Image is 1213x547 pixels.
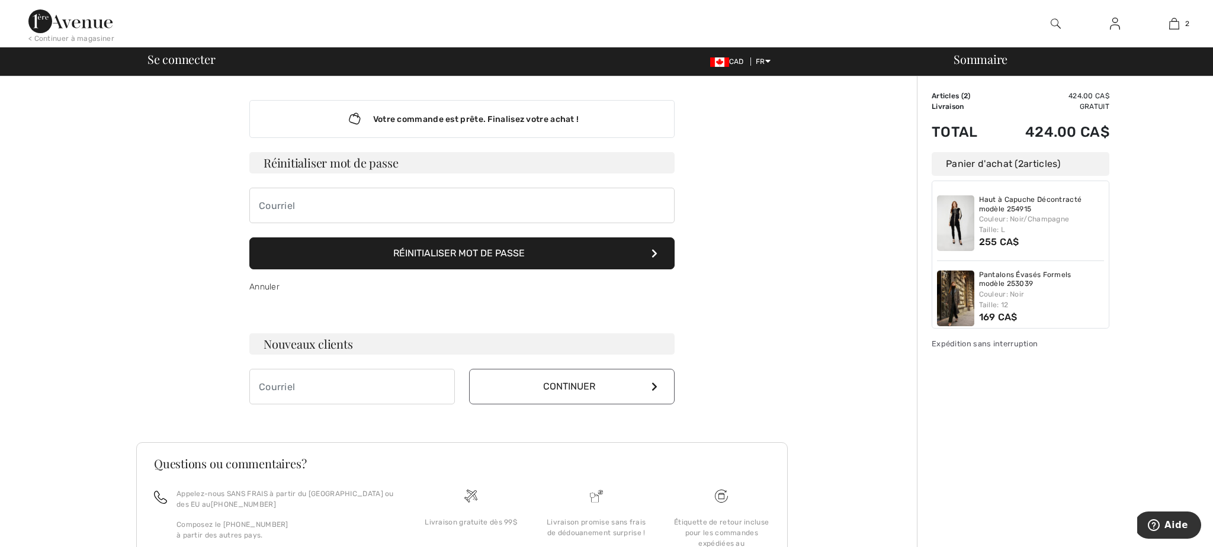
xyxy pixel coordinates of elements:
a: 2 [1145,17,1203,31]
td: Livraison [932,101,994,112]
div: Panier d'achat ( articles) [932,152,1109,176]
img: Mes infos [1110,17,1120,31]
div: Livraison gratuite dès 99$ [418,517,524,527]
p: Appelez-nous SANS FRAIS à partir du [GEOGRAPHIC_DATA] ou des EU au [177,488,394,510]
h3: Nouveaux clients [249,333,675,355]
td: 424.00 CA$ [994,91,1109,101]
span: CAD [710,57,749,66]
h3: Réinitialiser mot de passe [249,152,675,173]
div: Sommaire [939,53,1206,65]
div: Livraison promise sans frais de dédouanement surprise ! [543,517,650,538]
span: 2 [1185,18,1189,29]
span: 2 [964,92,968,100]
div: Couleur: Noir/Champagne Taille: L [979,214,1105,235]
span: 169 CA$ [979,311,1018,323]
a: Se connecter [1100,17,1129,31]
img: Livraison gratuite dès 99$ [464,490,477,503]
a: Haut à Capuche Décontracté modèle 254915 [979,195,1105,214]
span: FR [756,57,771,66]
iframe: Ouvre un widget dans lequel vous pouvez trouver plus d’informations [1137,511,1201,541]
span: Se connecter [147,53,215,65]
span: 255 CA$ [979,236,1019,247]
a: Annuler [249,282,280,292]
a: Pantalons Évasés Formels modèle 253039 [979,271,1105,289]
img: 1ère Avenue [28,9,113,33]
h3: Questions ou commentaires? [154,458,770,469]
td: 424.00 CA$ [994,112,1109,152]
div: Couleur: Noir Taille: 12 [979,289,1105,310]
div: Expédition sans interruption [932,338,1109,349]
td: Articles ( ) [932,91,994,101]
img: Livraison promise sans frais de dédouanement surprise&nbsp;! [590,490,603,503]
span: 2 [1018,158,1023,169]
button: Réinitialiser mot de passe [249,237,675,269]
img: Canadian Dollar [710,57,729,67]
img: Pantalons Évasés Formels modèle 253039 [937,271,974,326]
td: Total [932,112,994,152]
img: recherche [1051,17,1061,31]
button: Continuer [469,369,675,404]
img: Mon panier [1169,17,1179,31]
img: call [154,491,167,504]
p: Composez le [PHONE_NUMBER] à partir des autres pays. [177,519,394,540]
img: Livraison gratuite dès 99$ [715,490,728,503]
img: Haut à Capuche Décontracté modèle 254915 [937,195,974,251]
div: Votre commande est prête. Finalisez votre achat ! [249,100,675,138]
input: Courriel [249,369,455,404]
a: [PHONE_NUMBER] [211,500,276,509]
input: Courriel [249,188,675,223]
div: < Continuer à magasiner [28,33,114,44]
td: Gratuit [994,101,1109,112]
